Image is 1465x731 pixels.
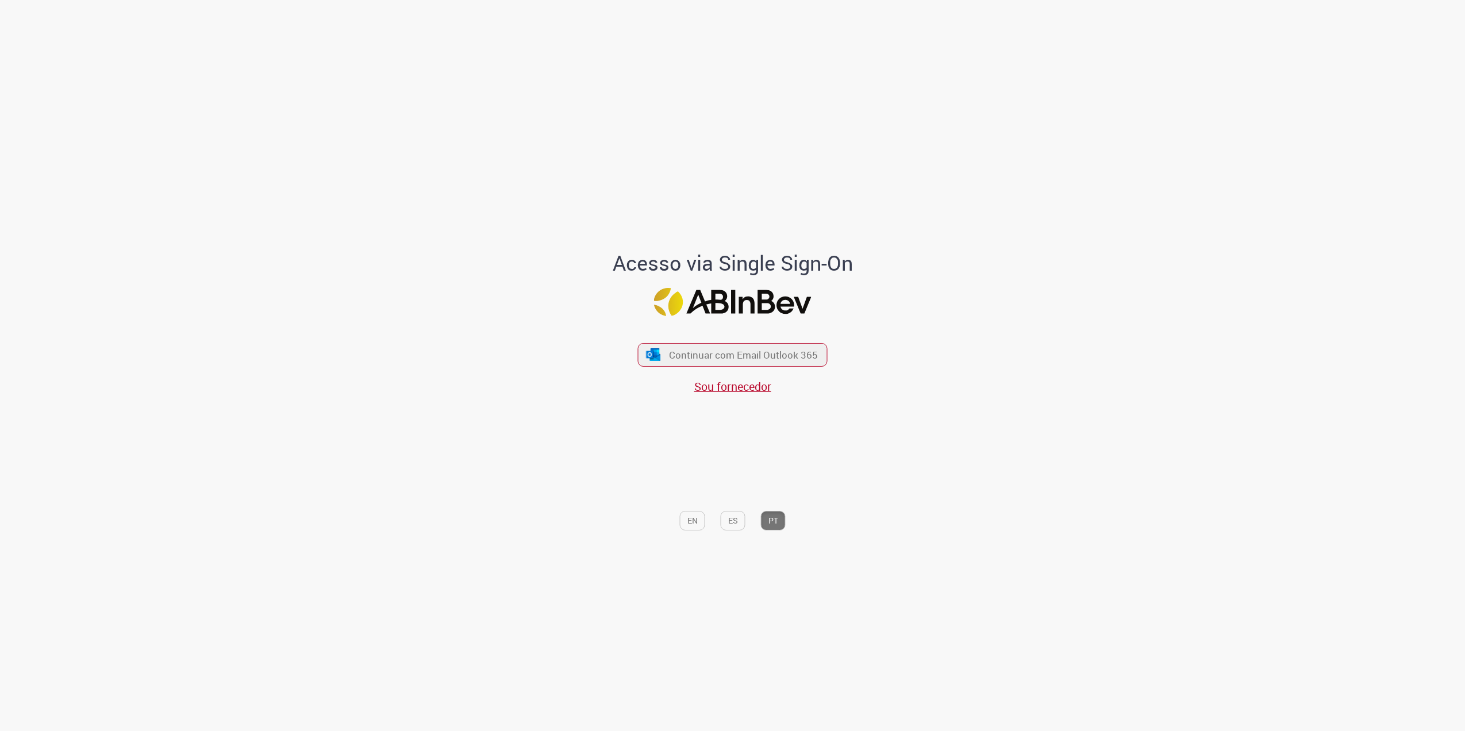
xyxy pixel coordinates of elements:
img: ícone Azure/Microsoft 360 [645,348,661,360]
h1: Acesso via Single Sign-On [573,252,892,275]
span: Continuar com Email Outlook 365 [669,348,818,361]
img: Logo ABInBev [654,288,812,316]
button: ES [721,511,745,530]
button: PT [761,511,786,530]
button: ícone Azure/Microsoft 360 Continuar com Email Outlook 365 [638,343,828,367]
button: EN [680,511,705,530]
a: Sou fornecedor [694,379,771,394]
